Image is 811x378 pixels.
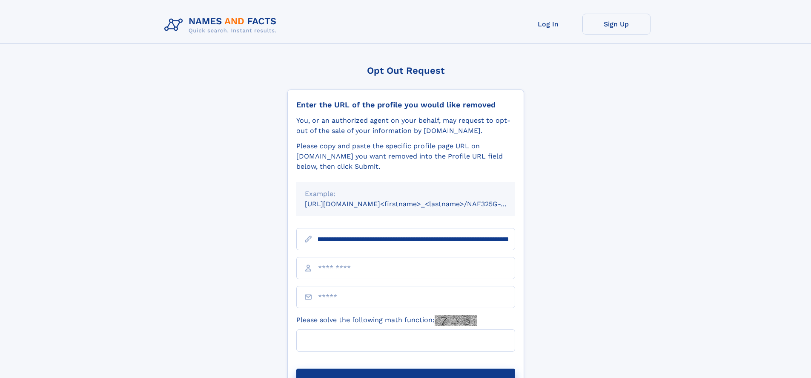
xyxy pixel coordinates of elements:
[305,189,507,199] div: Example:
[296,115,515,136] div: You, or an authorized agent on your behalf, may request to opt-out of the sale of your informatio...
[296,141,515,172] div: Please copy and paste the specific profile page URL on [DOMAIN_NAME] you want removed into the Pr...
[296,315,477,326] label: Please solve the following math function:
[287,65,524,76] div: Opt Out Request
[296,100,515,110] div: Enter the URL of the profile you would like removed
[161,14,284,37] img: Logo Names and Facts
[582,14,651,35] a: Sign Up
[514,14,582,35] a: Log In
[305,200,531,208] small: [URL][DOMAIN_NAME]<firstname>_<lastname>/NAF325G-xxxxxxxx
